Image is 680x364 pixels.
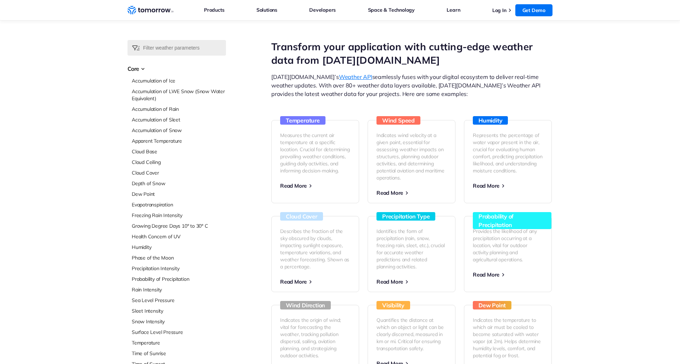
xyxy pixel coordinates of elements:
p: Indicates the origin of wind; vital for forecasting the weather, tracking pollution dispersal, sa... [280,317,350,359]
p: Represents the percentage of water vapor present in the air, crucial for evaluating human comfort... [473,132,543,174]
span: Read More [280,278,307,285]
a: Probability of Precipitation Provides the likelihood of any precipitation occurring at a location... [464,216,552,292]
span: Read More [473,271,499,278]
a: Snow Intensity [132,318,226,325]
a: Home link [127,5,174,16]
a: Evapotranspiration [132,201,226,208]
a: Temperature [132,339,226,346]
a: Log In [492,7,506,13]
a: Accumulation of Ice [132,77,226,84]
a: Growing Degree Days 10° to 30° C [132,222,226,229]
a: Probability of Precipitation [132,275,226,283]
a: Apparent Temperature [132,137,226,144]
a: Cloud Cover [132,169,226,176]
a: Precipitation Type Identifies the form of precipitation (rain, snow, freezing rain, sleet, etc.),... [368,216,455,292]
a: Humidity Represents the percentage of water vapor present in the air, crucial for evaluating huma... [464,120,552,203]
a: Humidity [132,244,226,251]
a: Get Demo [515,4,552,16]
h3: Probability of Precipitation [473,212,551,229]
p: Provides the likelihood of any precipitation occurring at a location, vital for outdoor activity ... [473,228,543,263]
a: Products [204,5,224,15]
a: Dew Point [132,190,226,198]
a: Rain Intensity [132,286,226,293]
h1: Transform your application with cutting-edge weather data from [DATE][DOMAIN_NAME] [271,40,552,67]
h3: Temperature [280,116,325,125]
a: Cloud Ceiling [132,159,226,166]
a: Accumulation of Snow [132,127,226,134]
a: Accumulation of LWE Snow (Snow Water Equivalent) [132,88,226,102]
span: Read More [376,189,403,196]
a: Freezing Rain Intensity [132,212,226,219]
p: [DATE][DOMAIN_NAME]’s seamlessly fuses with your digital ecosystem to deliver real-time weather u... [271,73,552,98]
a: Weather API [339,73,372,80]
a: Learn [447,5,460,15]
a: Temperature Measures the current air temperature at a specific location. Crucial for determining ... [271,120,359,203]
p: Indicates the temperature to which air must be cooled to become saturated with water vapor (at 2m... [473,317,543,359]
a: Solutions [256,5,277,15]
a: Wind Speed Indicates wind velocity at a given point, essential for assessing weather impacts on s... [368,120,455,203]
span: Read More [280,182,307,189]
p: Identifies the form of precipitation (rain, snow, freezing rain, sleet, etc.), crucial for accura... [376,228,447,270]
h3: Wind Direction [280,301,331,309]
a: Health Concern of UV [132,233,226,240]
h3: Core [127,64,226,73]
h3: Cloud Cover [280,212,323,221]
span: Read More [376,278,403,285]
a: Depth of Snow [132,180,226,187]
a: Accumulation of Rain [132,106,226,113]
input: Filter weather parameters [127,40,226,56]
a: Precipitation Intensity [132,265,226,272]
a: Space & Technology [368,5,415,15]
a: Cloud Base [132,148,226,155]
a: Accumulation of Sleet [132,116,226,123]
a: Phase of the Moon [132,254,226,261]
h3: Visibility [376,301,410,309]
a: Developers [309,5,336,15]
h3: Humidity [473,116,508,125]
h3: Dew Point [473,301,511,309]
p: Describes the fraction of the sky obscured by clouds, impacting sunlight exposure, temperature va... [280,228,350,270]
a: Sea Level Pressure [132,297,226,304]
a: Surface Level Pressure [132,329,226,336]
h3: Wind Speed [376,116,420,125]
h3: Precipitation Type [376,212,435,221]
span: Read More [473,182,499,189]
p: Indicates wind velocity at a given point, essential for assessing weather impacts on structures, ... [376,132,447,181]
p: Measures the current air temperature at a specific location. Crucial for determining prevailing w... [280,132,350,174]
p: Quantifies the distance at which an object or light can be clearly discerned, measured in km or m... [376,317,447,352]
a: Sleet Intensity [132,307,226,314]
a: Time of Sunrise [132,350,226,357]
a: Cloud Cover Describes the fraction of the sky obscured by clouds, impacting sunlight exposure, te... [271,216,359,292]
